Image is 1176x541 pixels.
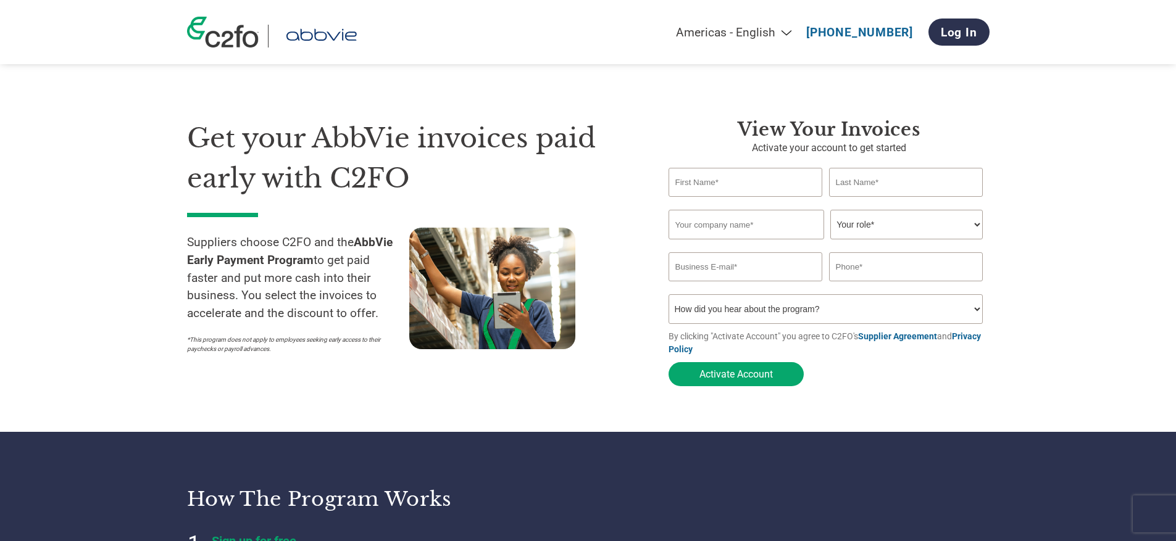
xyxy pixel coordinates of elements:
[806,25,913,39] a: [PHONE_NUMBER]
[187,118,632,198] h1: Get your AbbVie invoices paid early with C2FO
[928,19,990,46] a: Log In
[409,228,575,349] img: supply chain worker
[669,252,823,281] input: Invalid Email format
[278,25,365,47] img: AbbVie
[187,234,409,323] p: Suppliers choose C2FO and the to get paid faster and put more cash into their business. You selec...
[829,252,983,281] input: Phone*
[187,487,573,511] h3: How the program works
[829,283,983,289] div: Inavlid Phone Number
[669,330,990,356] p: By clicking "Activate Account" you agree to C2FO's and
[669,198,823,205] div: Invalid first name or first name is too long
[830,210,983,239] select: Title/Role
[669,141,990,155] p: Activate your account to get started
[829,198,983,205] div: Invalid last name or last name is too long
[829,168,983,197] input: Last Name*
[858,331,937,341] a: Supplier Agreement
[669,241,983,247] div: Invalid company name or company name is too long
[669,118,990,141] h3: View Your Invoices
[669,168,823,197] input: First Name*
[187,17,259,47] img: c2fo logo
[669,283,823,289] div: Inavlid Email Address
[187,235,393,267] strong: AbbVie Early Payment Program
[669,210,824,239] input: Your company name*
[669,362,804,386] button: Activate Account
[187,335,397,353] p: *This program does not apply to employees seeking early access to their paychecks or payroll adva...
[669,331,981,354] a: Privacy Policy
